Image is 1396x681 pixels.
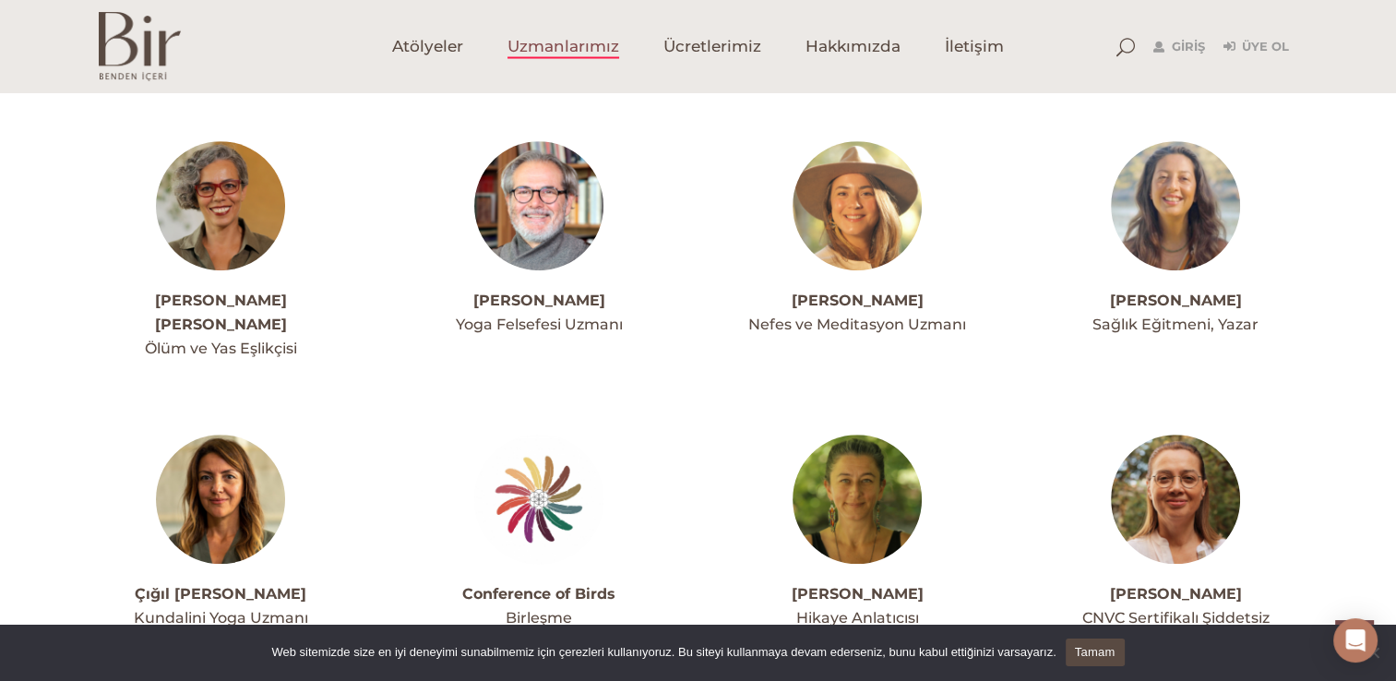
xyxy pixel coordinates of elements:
span: Uzmanlarımız [507,36,619,57]
span: İletişim [945,36,1004,57]
img: boraprofil1-300x300.jpg [474,141,603,270]
span: Birleşme [506,609,572,627]
img: denizprofil-300x300.jpg [1111,435,1240,564]
span: Nefes ve Meditasyon Uzmanı [748,316,966,333]
a: Conference of Birds [462,585,615,603]
img: cansuprofilfoto-300x300.jpg [793,141,922,270]
div: Open Intercom Messenger [1333,618,1378,663]
a: [PERSON_NAME] [1110,585,1242,603]
a: [PERSON_NAME] [792,585,924,603]
a: [PERSON_NAME] [PERSON_NAME] [155,292,287,333]
span: Web sitemizde size en iyi deneyimi sunabilmemiz için çerezleri kullanıyoruz. Bu siteyi kullanmaya... [271,643,1056,662]
a: [PERSON_NAME] [792,292,924,309]
span: Atölyeler [392,36,463,57]
img: ezgiprofil-300x300.jpg [156,435,285,564]
a: [PERSON_NAME] [473,292,605,309]
span: Hakkımızda [805,36,901,57]
a: Giriş [1153,36,1205,58]
img: bernaprofil-300x300.jpg [156,141,285,270]
span: Ölüm ve Yas Eşlikçisi [145,340,297,357]
a: [PERSON_NAME] [1110,292,1242,309]
a: Üye Ol [1223,36,1289,58]
a: Çığıl [PERSON_NAME] [135,585,306,603]
img: 279648387_5653430691351817_6685829811216236910_n-300x300.jpeg [474,435,603,564]
span: CNVC Sertifikalı Şiddetsiz İletişim Eğitmeni [1082,609,1270,651]
span: Kundalini Yoga Uzmanı [134,609,308,627]
span: Sağlık Eğitmeni, Yazar [1092,316,1259,333]
span: Hikaye Anlatıcısı [796,609,919,627]
img: ceydaprofil-300x300.jpg [1111,141,1240,270]
img: damlaprofi-300x300.jpg [793,435,922,564]
span: Yoga Felsefesi Uzmanı [456,316,623,333]
span: Ücretlerimiz [663,36,761,57]
a: Tamam [1066,639,1125,666]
